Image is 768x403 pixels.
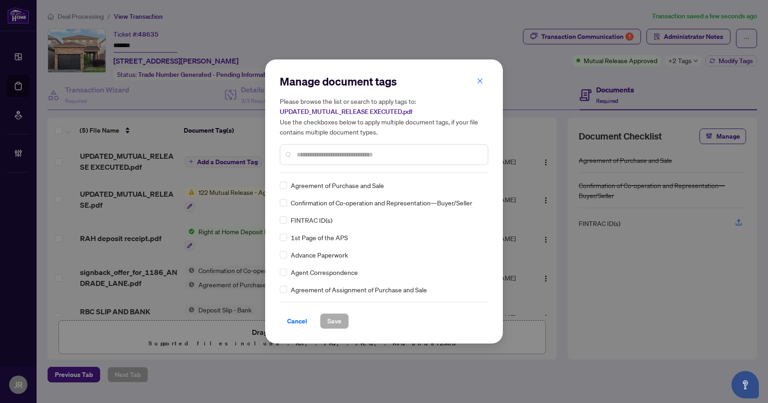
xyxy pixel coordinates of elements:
[731,371,759,398] button: Open asap
[280,313,315,329] button: Cancel
[291,180,384,190] span: Agreement of Purchase and Sale
[280,74,488,89] h2: Manage document tags
[291,232,348,242] span: 1st Page of the APS
[291,250,348,260] span: Advance Paperwork
[291,285,427,295] span: Agreement of Assignment of Purchase and Sale
[280,107,412,116] span: UPDATED_MUTUAL_RELEASE EXECUTED.pdf
[291,198,472,208] span: Confirmation of Co-operation and Representation—Buyer/Seller
[287,314,307,328] span: Cancel
[291,215,332,225] span: FINTRAC ID(s)
[477,78,483,84] span: close
[280,96,488,137] h5: Please browse the list or search to apply tags to: Use the checkboxes below to apply multiple doc...
[291,267,358,277] span: Agent Correspondence
[320,313,349,329] button: Save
